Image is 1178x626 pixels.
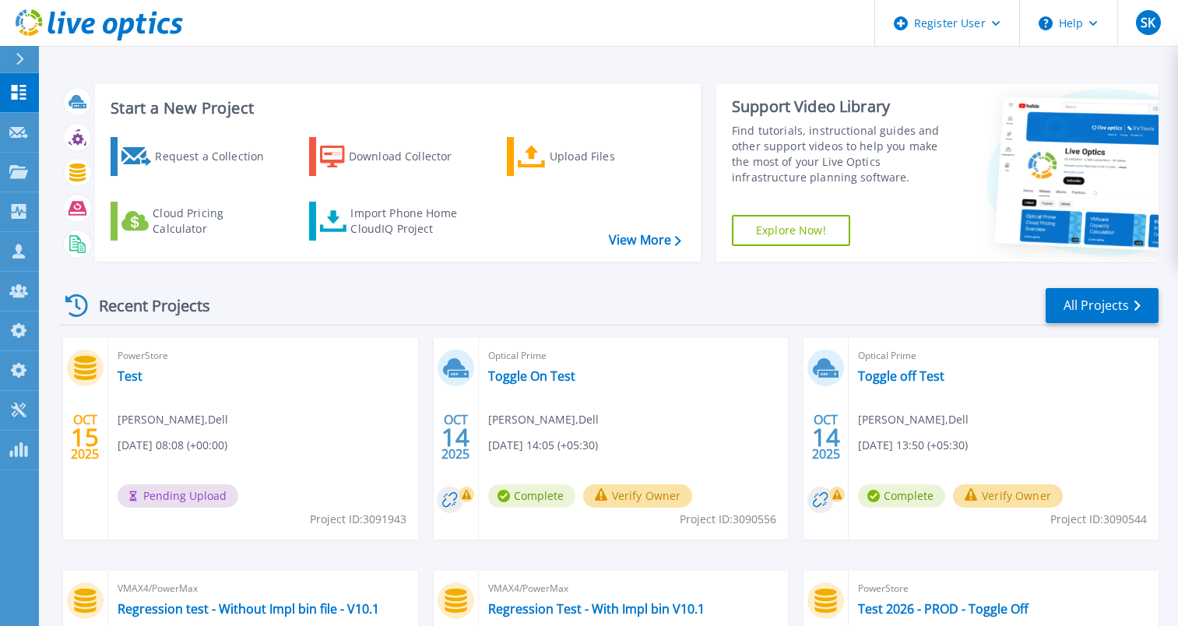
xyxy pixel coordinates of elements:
[858,368,944,384] a: Toggle off Test
[118,411,228,428] span: [PERSON_NAME] , Dell
[507,137,680,176] a: Upload Files
[310,511,406,528] span: Project ID: 3091943
[118,347,409,364] span: PowerStore
[441,431,469,444] span: 14
[118,601,379,617] a: Regression test - Without Impl bin file - V10.1
[488,437,598,454] span: [DATE] 14:05 (+05:30)
[1141,16,1155,29] span: SK
[1050,511,1147,528] span: Project ID: 3090544
[488,347,779,364] span: Optical Prime
[309,137,483,176] a: Download Collector
[111,202,284,241] a: Cloud Pricing Calculator
[118,580,409,597] span: VMAX4/PowerMax
[732,97,954,117] div: Support Video Library
[111,137,284,176] a: Request a Collection
[488,484,575,508] span: Complete
[858,437,968,454] span: [DATE] 13:50 (+05:30)
[155,141,280,172] div: Request a Collection
[118,368,142,384] a: Test
[858,347,1149,364] span: Optical Prime
[118,437,227,454] span: [DATE] 08:08 (+00:00)
[488,368,575,384] a: Toggle On Test
[70,409,100,466] div: OCT 2025
[858,580,1149,597] span: PowerStore
[488,580,779,597] span: VMAX4/PowerMax
[550,141,674,172] div: Upload Files
[349,141,473,172] div: Download Collector
[441,409,470,466] div: OCT 2025
[812,431,840,444] span: 14
[1046,288,1159,323] a: All Projects
[609,233,681,248] a: View More
[858,601,1029,617] a: Test 2026 - PROD - Toggle Off
[680,511,776,528] span: Project ID: 3090556
[118,484,238,508] span: Pending Upload
[858,411,969,428] span: [PERSON_NAME] , Dell
[71,431,99,444] span: 15
[953,484,1063,508] button: Verify Owner
[488,601,705,617] a: Regression Test - With Impl bin V10.1
[858,484,945,508] span: Complete
[583,484,693,508] button: Verify Owner
[488,411,599,428] span: [PERSON_NAME] , Dell
[350,206,472,237] div: Import Phone Home CloudIQ Project
[811,409,841,466] div: OCT 2025
[60,287,231,325] div: Recent Projects
[111,100,680,117] h3: Start a New Project
[153,206,277,237] div: Cloud Pricing Calculator
[732,215,850,246] a: Explore Now!
[732,123,954,185] div: Find tutorials, instructional guides and other support videos to help you make the most of your L...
